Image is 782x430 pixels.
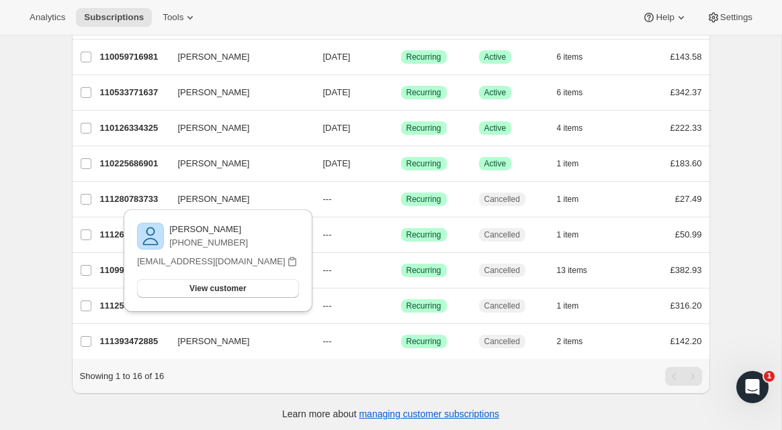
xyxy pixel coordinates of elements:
span: £316.20 [670,301,702,311]
span: 4 items [557,123,583,133]
span: £183.60 [670,158,702,168]
p: 111280783733 [100,193,167,206]
button: 1 item [557,225,594,244]
nav: Pagination [665,367,702,386]
p: [EMAIL_ADDRESS][DOMAIN_NAME] [137,255,285,268]
span: 13 items [557,265,587,276]
button: [PERSON_NAME] [170,189,304,210]
span: Recurring [406,52,441,62]
span: £222.33 [670,123,702,133]
p: Showing 1 to 16 of 16 [80,370,165,383]
a: managing customer subscriptions [359,409,499,419]
span: 1 item [557,194,579,205]
span: --- [323,301,332,311]
span: Active [484,123,507,133]
button: 1 item [557,154,594,173]
button: Settings [699,8,761,27]
span: Active [484,158,507,169]
button: [PERSON_NAME] [170,153,304,174]
p: Learn more about [282,407,499,421]
span: [PERSON_NAME] [178,121,250,135]
span: 1 item [557,158,579,169]
span: Active [484,52,507,62]
div: 110126334325[PERSON_NAME][DATE]SuccessRecurringSuccessActive4 items£222.33 [100,119,702,138]
span: [DATE] [323,52,351,62]
span: [PERSON_NAME] [178,157,250,170]
span: Settings [720,12,752,23]
button: 1 item [557,190,594,209]
span: Cancelled [484,301,520,311]
span: 1 [764,371,775,382]
span: Cancelled [484,265,520,276]
span: [PERSON_NAME] [178,86,250,99]
span: £382.93 [670,265,702,275]
span: --- [323,265,332,275]
span: [DATE] [323,87,351,97]
button: [PERSON_NAME] [170,331,304,352]
span: Recurring [406,158,441,169]
button: 1 item [557,297,594,315]
button: [PERSON_NAME] [170,117,304,139]
span: £342.37 [670,87,702,97]
span: [PERSON_NAME] [178,193,250,206]
p: [PHONE_NUMBER] [169,236,248,250]
p: 110994555253 [100,264,167,277]
span: £143.58 [670,52,702,62]
button: 4 items [557,119,598,138]
span: --- [323,229,332,239]
span: --- [323,336,332,346]
button: [PERSON_NAME] [170,82,304,103]
div: 111260467573[PERSON_NAME]---SuccessRecurringCancelled1 item£50.99 [100,225,702,244]
button: Help [634,8,695,27]
span: [DATE] [323,123,351,133]
button: 6 items [557,48,598,66]
img: variant image [137,223,164,250]
div: 111254438261[PERSON_NAME]---SuccessRecurringCancelled1 item£316.20 [100,297,702,315]
span: Recurring [406,265,441,276]
span: Recurring [406,123,441,133]
span: Recurring [406,229,441,240]
p: 111254438261 [100,299,167,313]
span: [PERSON_NAME] [178,335,250,348]
p: 110059716981 [100,50,167,64]
div: 110059716981[PERSON_NAME][DATE]SuccessRecurringSuccessActive6 items£143.58 [100,48,702,66]
div: 111280783733[PERSON_NAME]---SuccessRecurringCancelled1 item£27.49 [100,190,702,209]
button: [PERSON_NAME] [170,46,304,68]
span: £142.20 [670,336,702,346]
div: 110225686901[PERSON_NAME][DATE]SuccessRecurringSuccessActive1 item£183.60 [100,154,702,173]
p: 110126334325 [100,121,167,135]
span: Tools [163,12,183,23]
span: Cancelled [484,194,520,205]
div: 110994555253[PERSON_NAME]---SuccessRecurringCancelled13 items£382.93 [100,261,702,280]
button: Analytics [21,8,73,27]
span: 1 item [557,229,579,240]
p: 111260467573 [100,228,167,241]
span: 1 item [557,301,579,311]
div: 111393472885[PERSON_NAME]---SuccessRecurringCancelled2 items£142.20 [100,332,702,351]
span: Active [484,87,507,98]
button: Subscriptions [76,8,152,27]
span: Recurring [406,301,441,311]
span: £50.99 [675,229,702,239]
span: 6 items [557,52,583,62]
span: Cancelled [484,336,520,347]
iframe: Intercom live chat [736,371,769,403]
p: 111393472885 [100,335,167,348]
div: 110533771637[PERSON_NAME][DATE]SuccessRecurringSuccessActive6 items£342.37 [100,83,702,102]
button: View customer [137,279,298,298]
p: [PERSON_NAME] [169,223,248,236]
button: 13 items [557,261,602,280]
span: [PERSON_NAME] [178,50,250,64]
p: 110533771637 [100,86,167,99]
span: Analytics [30,12,65,23]
span: View customer [189,283,246,294]
span: Subscriptions [84,12,144,23]
p: 110225686901 [100,157,167,170]
span: --- [323,194,332,204]
span: Cancelled [484,229,520,240]
button: 6 items [557,83,598,102]
span: Recurring [406,87,441,98]
span: Help [656,12,674,23]
span: Recurring [406,336,441,347]
span: 2 items [557,336,583,347]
